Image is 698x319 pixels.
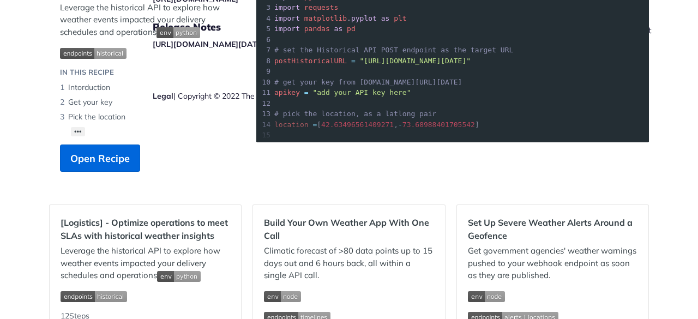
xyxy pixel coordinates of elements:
[468,245,637,282] p: Get government agencies' weather warnings pushed to your webhook endpoint as soon as they are pub...
[70,151,130,166] span: Open Recipe
[264,216,434,242] h2: Build Your Own Weather App With One Call
[157,270,201,280] span: Expand image
[61,216,230,242] h2: [Logistics] - Optimize operations to meet SLAs with historical weather insights
[60,67,114,78] div: IN THIS RECIPE
[264,291,301,302] img: env
[468,290,637,303] span: Expand image
[61,245,230,282] p: Leverage the historical API to explore how weather events impacted your delivery schedules and op...
[157,27,200,37] span: Expand image
[61,291,127,302] img: endpoint
[60,110,234,124] li: Pick the location
[264,245,434,282] p: Climatic forecast of >80 data points up to 15 days out and 6 hours back, all within a single API ...
[60,46,234,59] span: Expand image
[468,291,505,302] img: env
[264,290,434,303] span: Expand image
[60,95,234,110] li: Get your key
[60,145,140,172] button: Open Recipe
[60,48,127,59] img: endpoint
[157,271,201,282] img: env
[61,290,230,303] span: Expand image
[60,2,234,39] p: Leverage the historical API to explore how weather events impacted your delivery schedules and op...
[60,80,234,95] li: Intorduction
[468,216,637,242] h2: Set Up Severe Weather Alerts Around a Geofence
[71,127,85,136] button: •••
[157,27,200,38] img: env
